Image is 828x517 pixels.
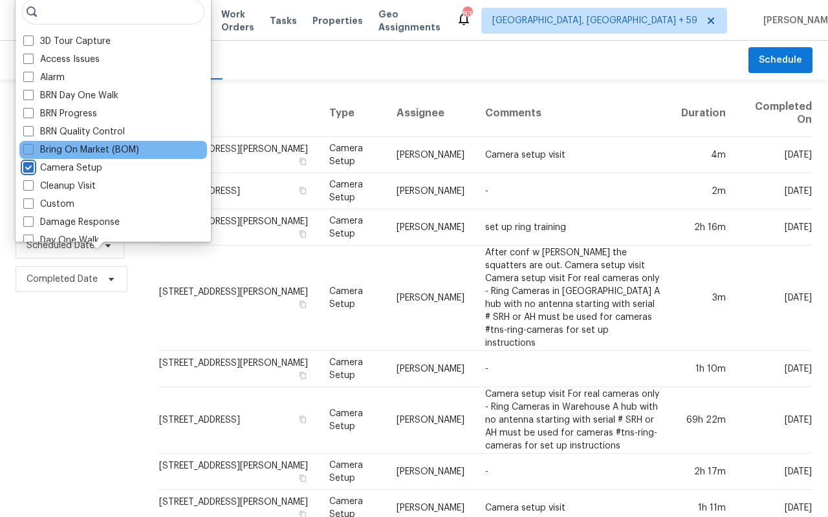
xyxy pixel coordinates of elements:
td: [PERSON_NAME] [386,137,475,173]
td: - [475,454,671,490]
label: BRN Day One Walk [23,89,118,102]
td: [PERSON_NAME] [386,454,475,490]
td: [DATE] [736,137,812,173]
button: Copy Address [297,299,309,310]
span: Tasks [270,16,297,25]
span: Completed Date [27,273,98,286]
td: 1h 10m [671,351,736,387]
td: Camera Setup [319,209,386,246]
th: Comments [475,90,671,137]
button: Schedule [748,47,812,74]
td: Camera Setup [319,246,386,351]
label: Bring On Market (BOM) [23,143,139,156]
td: 3m [671,246,736,351]
td: [DATE] [736,173,812,209]
td: Camera Setup [319,454,386,490]
td: 4m [671,137,736,173]
td: - [475,173,671,209]
td: Camera Setup [319,351,386,387]
td: Camera Setup [319,173,386,209]
button: Copy Address [297,472,309,484]
td: 69h 22m [671,387,736,454]
td: [STREET_ADDRESS][PERSON_NAME] [158,246,319,351]
td: Camera setup visit [475,137,671,173]
th: Address [158,90,319,137]
td: [STREET_ADDRESS][PERSON_NAME] [158,209,319,246]
label: Day One Walk [23,234,99,247]
th: Type [319,90,386,137]
td: [DATE] [736,454,812,490]
td: [DATE] [736,209,812,246]
td: Camera setup visit For real cameras only - Ring Cameras in Warehouse A hub with no antenna starti... [475,387,671,454]
td: [STREET_ADDRESS] [158,387,319,454]
td: 2h 17m [671,454,736,490]
td: 2h 16m [671,209,736,246]
button: Copy Address [297,370,309,381]
label: BRN Quality Control [23,125,125,138]
label: BRN Progress [23,107,97,120]
button: Copy Address [297,414,309,425]
label: Damage Response [23,216,120,229]
th: Completed On [736,90,812,137]
td: [PERSON_NAME] [386,351,475,387]
span: Schedule [759,52,802,69]
label: Camera Setup [23,162,102,174]
button: Copy Address [297,156,309,167]
span: Geo Assignments [378,8,441,34]
span: [GEOGRAPHIC_DATA], [GEOGRAPHIC_DATA] + 59 [492,14,697,27]
span: Properties [312,14,363,27]
td: [STREET_ADDRESS][PERSON_NAME] [158,137,319,173]
label: 3D Tour Capture [23,35,111,48]
td: [PERSON_NAME] [386,246,475,351]
div: 838 [463,8,472,21]
td: [STREET_ADDRESS][PERSON_NAME] [158,454,319,490]
th: Duration [671,90,736,137]
label: Alarm [23,71,65,84]
span: Scheduled Date [27,239,94,252]
button: Copy Address [297,185,309,196]
td: [PERSON_NAME] [386,387,475,454]
td: - [475,351,671,387]
td: [DATE] [736,351,812,387]
td: After conf w [PERSON_NAME] the squatters are out. Camera setup visit Camera setup visit For real ... [475,246,671,351]
span: Work Orders [221,8,254,34]
button: Copy Address [297,228,309,240]
td: 2m [671,173,736,209]
td: [PERSON_NAME] [386,173,475,209]
td: Camera Setup [319,387,386,454]
td: [DATE] [736,387,812,454]
label: Custom [23,198,74,211]
label: Access Issues [23,53,100,66]
td: [STREET_ADDRESS][PERSON_NAME] [158,351,319,387]
td: [PERSON_NAME] [386,209,475,246]
label: Cleanup Visit [23,180,96,193]
td: Camera Setup [319,137,386,173]
td: [STREET_ADDRESS] [158,173,319,209]
td: [DATE] [736,246,812,351]
th: Assignee [386,90,475,137]
td: set up ring training [475,209,671,246]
